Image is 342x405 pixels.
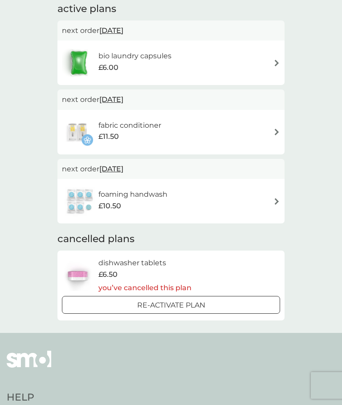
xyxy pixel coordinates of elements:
[7,351,51,381] img: smol
[57,232,285,246] h2: cancelled plans
[273,60,280,66] img: arrow right
[57,2,285,16] h2: active plans
[62,47,96,78] img: bio laundry capsules
[98,282,191,294] p: you’ve cancelled this plan
[273,129,280,135] img: arrow right
[273,198,280,205] img: arrow right
[137,300,205,311] p: Re-activate Plan
[7,391,135,405] h4: Help
[62,163,280,175] p: next order
[99,91,123,108] span: [DATE]
[62,94,280,105] p: next order
[98,120,161,131] h6: fabric conditioner
[99,160,123,178] span: [DATE]
[98,131,119,142] span: £11.50
[98,62,118,73] span: £6.00
[98,50,171,62] h6: bio laundry capsules
[62,260,93,291] img: dishwasher tablets
[62,186,98,217] img: foaming handwash
[98,257,191,269] h6: dishwasher tablets
[98,189,167,200] h6: foaming handwash
[62,117,93,148] img: fabric conditioner
[62,296,280,314] button: Re-activate Plan
[62,25,280,36] p: next order
[98,200,121,212] span: £10.50
[98,269,118,280] span: £6.50
[99,22,123,39] span: [DATE]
